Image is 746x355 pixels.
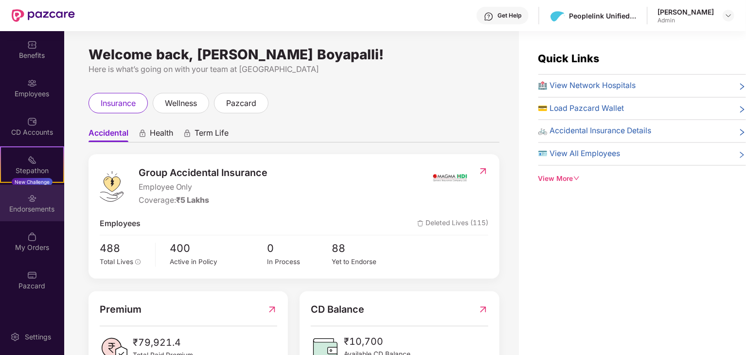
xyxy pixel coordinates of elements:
[100,302,142,317] span: Premium
[27,232,37,242] img: svg+xml;base64,PHN2ZyBpZD0iTXlfT3JkZXJzIiBkYXRhLW5hbWU9Ik15IE9yZGVycyIgeG1sbnM9Imh0dHA6Ly93d3cudz...
[657,17,714,24] div: Admin
[89,63,499,75] div: Here is what’s going on with your team at [GEOGRAPHIC_DATA]
[133,335,194,350] span: ₹79,921.4
[332,240,397,257] span: 88
[12,178,53,186] div: New Challenge
[170,240,267,257] span: 400
[139,195,268,207] div: Coverage:
[538,125,652,137] span: 🚲 Accidental Insurance Details
[497,12,521,19] div: Get Help
[538,103,624,115] span: 💳 Load Pazcard Wallet
[538,52,600,65] span: Quick Links
[135,259,141,265] span: info-circle
[100,258,133,266] span: Total Lives
[538,80,636,92] span: 🏥 View Network Hospitals
[100,218,141,230] span: Employees
[738,150,746,160] span: right
[139,165,268,180] span: Group Accidental Insurance
[738,127,746,137] span: right
[738,82,746,92] span: right
[432,165,468,190] img: insurerIcon
[1,166,63,176] div: Stepathon
[538,174,746,184] div: View More
[176,195,210,205] span: ₹5 Lakhs
[267,302,277,317] img: RedirectIcon
[183,129,192,138] div: animation
[138,129,147,138] div: animation
[478,166,488,176] img: RedirectIcon
[100,171,124,202] img: logo
[27,155,37,165] img: svg+xml;base64,PHN2ZyB4bWxucz0iaHR0cDovL3d3dy53My5vcmcvMjAwMC9zdmciIHdpZHRoPSIyMSIgaGVpZ2h0PSIyMC...
[226,97,256,109] span: pazcard
[10,332,20,342] img: svg+xml;base64,PHN2ZyBpZD0iU2V0dGluZy0yMHgyMCIgeG1sbnM9Imh0dHA6Ly93d3cudzMub3JnLzIwMDAvc3ZnIiB3aW...
[344,334,410,349] span: ₹10,700
[551,9,565,23] img: download.png
[417,218,488,230] span: Deleted Lives (115)
[27,194,37,203] img: svg+xml;base64,PHN2ZyBpZD0iRW5kb3JzZW1lbnRzIiB4bWxucz0iaHR0cDovL3d3dy53My5vcmcvMjAwMC9zdmciIHdpZH...
[170,257,267,267] div: Active in Policy
[89,51,499,58] div: Welcome back, [PERSON_NAME] Boyapalli!
[195,128,229,142] span: Term Life
[417,220,424,227] img: deleteIcon
[573,175,580,182] span: down
[12,9,75,22] img: New Pazcare Logo
[139,181,268,194] span: Employee Only
[738,105,746,115] span: right
[27,40,37,50] img: svg+xml;base64,PHN2ZyBpZD0iQmVuZWZpdHMiIHhtbG5zPSJodHRwOi8vd3d3LnczLm9yZy8yMDAwL3N2ZyIgd2lkdGg9Ij...
[267,240,332,257] span: 0
[165,97,197,109] span: wellness
[484,12,494,21] img: svg+xml;base64,PHN2ZyBpZD0iSGVscC0zMngzMiIgeG1sbnM9Imh0dHA6Ly93d3cudzMub3JnLzIwMDAvc3ZnIiB3aWR0aD...
[311,302,364,317] span: CD Balance
[150,128,173,142] span: Health
[478,302,488,317] img: RedirectIcon
[657,7,714,17] div: [PERSON_NAME]
[538,148,621,160] span: 🪪 View All Employees
[27,78,37,88] img: svg+xml;base64,PHN2ZyBpZD0iRW1wbG95ZWVzIiB4bWxucz0iaHR0cDovL3d3dy53My5vcmcvMjAwMC9zdmciIHdpZHRoPS...
[569,11,637,20] div: Peoplelink Unified Communications Private Ltd
[27,117,37,126] img: svg+xml;base64,PHN2ZyBpZD0iQ0RfQWNjb3VudHMiIGRhdGEtbmFtZT0iQ0QgQWNjb3VudHMiIHhtbG5zPSJodHRwOi8vd3...
[101,97,136,109] span: insurance
[267,257,332,267] div: In Process
[725,12,732,19] img: svg+xml;base64,PHN2ZyBpZD0iRHJvcGRvd24tMzJ4MzIiIHhtbG5zPSJodHRwOi8vd3d3LnczLm9yZy8yMDAwL3N2ZyIgd2...
[332,257,397,267] div: Yet to Endorse
[22,332,54,342] div: Settings
[89,128,128,142] span: Accidental
[100,240,148,257] span: 488
[27,270,37,280] img: svg+xml;base64,PHN2ZyBpZD0iUGF6Y2FyZCIgeG1sbnM9Imh0dHA6Ly93d3cudzMub3JnLzIwMDAvc3ZnIiB3aWR0aD0iMj...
